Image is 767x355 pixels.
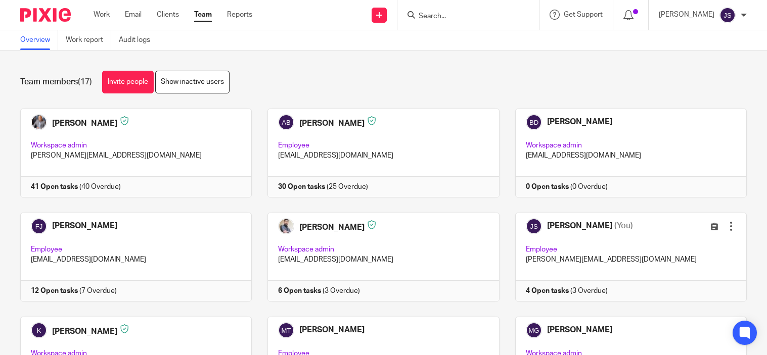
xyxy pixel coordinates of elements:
[155,71,230,93] a: Show inactive users
[227,10,252,20] a: Reports
[20,8,71,22] img: Pixie
[94,10,110,20] a: Work
[102,71,154,93] a: Invite people
[194,10,212,20] a: Team
[719,7,736,23] img: svg%3E
[418,12,509,21] input: Search
[119,30,158,50] a: Audit logs
[20,77,92,87] h1: Team members
[66,30,111,50] a: Work report
[125,10,142,20] a: Email
[20,30,58,50] a: Overview
[157,10,179,20] a: Clients
[564,11,603,18] span: Get Support
[659,10,714,20] p: [PERSON_NAME]
[78,78,92,86] span: (17)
